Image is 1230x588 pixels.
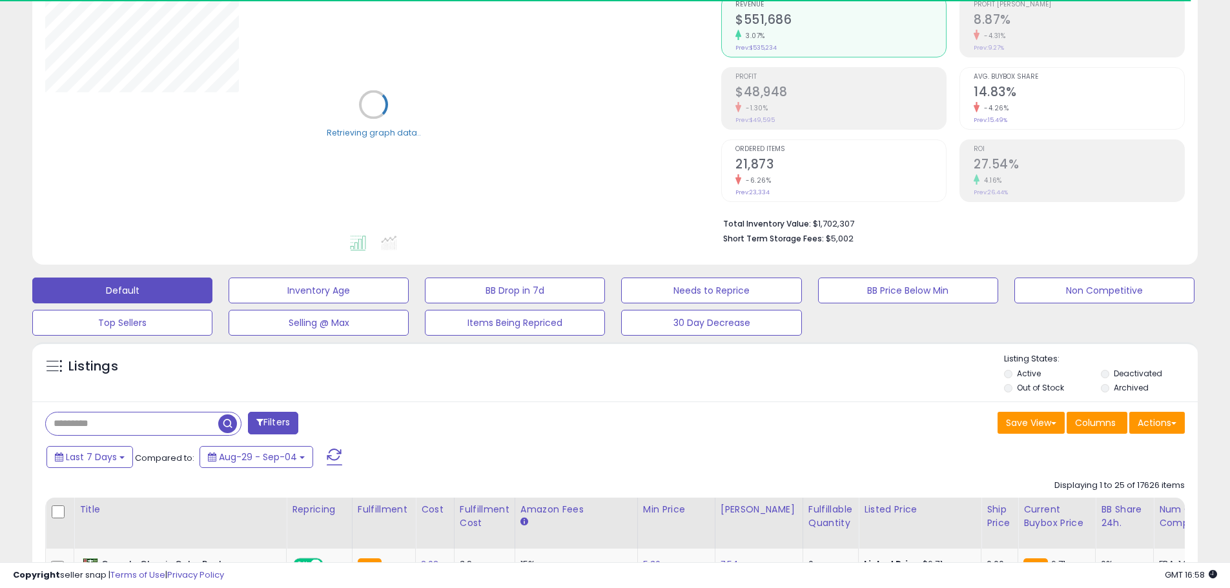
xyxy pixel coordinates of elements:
strong: Copyright [13,569,60,581]
button: 30 Day Decrease [621,310,801,336]
button: Items Being Repriced [425,310,605,336]
div: Displaying 1 to 25 of 17626 items [1054,480,1185,492]
button: Actions [1129,412,1185,434]
div: Current Buybox Price [1023,503,1090,530]
button: Aug-29 - Sep-04 [200,446,313,468]
small: Prev: $535,234 [735,44,777,52]
small: -1.30% [741,103,768,113]
label: Deactivated [1114,368,1162,379]
button: Needs to Reprice [621,278,801,303]
li: $1,702,307 [723,215,1175,230]
h2: 14.83% [974,85,1184,102]
button: Non Competitive [1014,278,1194,303]
small: Prev: 9.27% [974,44,1004,52]
span: Ordered Items [735,146,946,153]
div: Listed Price [864,503,976,516]
small: Prev: 15.49% [974,116,1007,124]
div: Fulfillment [358,503,410,516]
a: Terms of Use [110,569,165,581]
button: Filters [248,412,298,434]
div: Num of Comp. [1159,503,1206,530]
b: Total Inventory Value: [723,218,811,229]
span: 2025-09-12 16:58 GMT [1165,569,1217,581]
div: Amazon Fees [520,503,632,516]
small: Prev: 26.44% [974,188,1008,196]
div: [PERSON_NAME] [721,503,797,516]
div: Cost [421,503,449,516]
label: Out of Stock [1017,382,1064,393]
button: Inventory Age [229,278,409,303]
button: Top Sellers [32,310,212,336]
h2: $551,686 [735,12,946,30]
div: Retrieving graph data.. [327,127,421,138]
button: Default [32,278,212,303]
span: Avg. Buybox Share [974,74,1184,81]
h5: Listings [68,358,118,376]
small: -4.31% [979,31,1005,41]
small: -6.26% [741,176,771,185]
div: Min Price [643,503,710,516]
button: BB Drop in 7d [425,278,605,303]
div: Fulfillment Cost [460,503,509,530]
label: Archived [1114,382,1149,393]
p: Listing States: [1004,353,1198,365]
div: Ship Price [987,503,1012,530]
h2: 27.54% [974,157,1184,174]
span: Profit [PERSON_NAME] [974,1,1184,8]
span: $5,002 [826,232,854,245]
label: Active [1017,368,1041,379]
button: Selling @ Max [229,310,409,336]
div: BB Share 24h. [1101,503,1148,530]
span: Last 7 Days [66,451,117,463]
div: seller snap | | [13,569,224,582]
span: Compared to: [135,452,194,464]
div: Fulfillable Quantity [808,503,853,530]
small: 3.07% [741,31,765,41]
h2: $48,948 [735,85,946,102]
button: Last 7 Days [46,446,133,468]
button: Save View [998,412,1065,434]
a: Privacy Policy [167,569,224,581]
span: Revenue [735,1,946,8]
small: -4.26% [979,103,1009,113]
div: Title [79,503,281,516]
span: Aug-29 - Sep-04 [219,451,297,463]
small: 4.16% [979,176,1002,185]
small: Amazon Fees. [520,516,528,528]
h2: 21,873 [735,157,946,174]
span: ROI [974,146,1184,153]
h2: 8.87% [974,12,1184,30]
span: Columns [1075,416,1116,429]
b: Short Term Storage Fees: [723,233,824,244]
small: Prev: $49,595 [735,116,775,124]
small: Prev: 23,334 [735,188,770,196]
div: Repricing [292,503,347,516]
button: BB Price Below Min [818,278,998,303]
button: Columns [1067,412,1127,434]
span: Profit [735,74,946,81]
